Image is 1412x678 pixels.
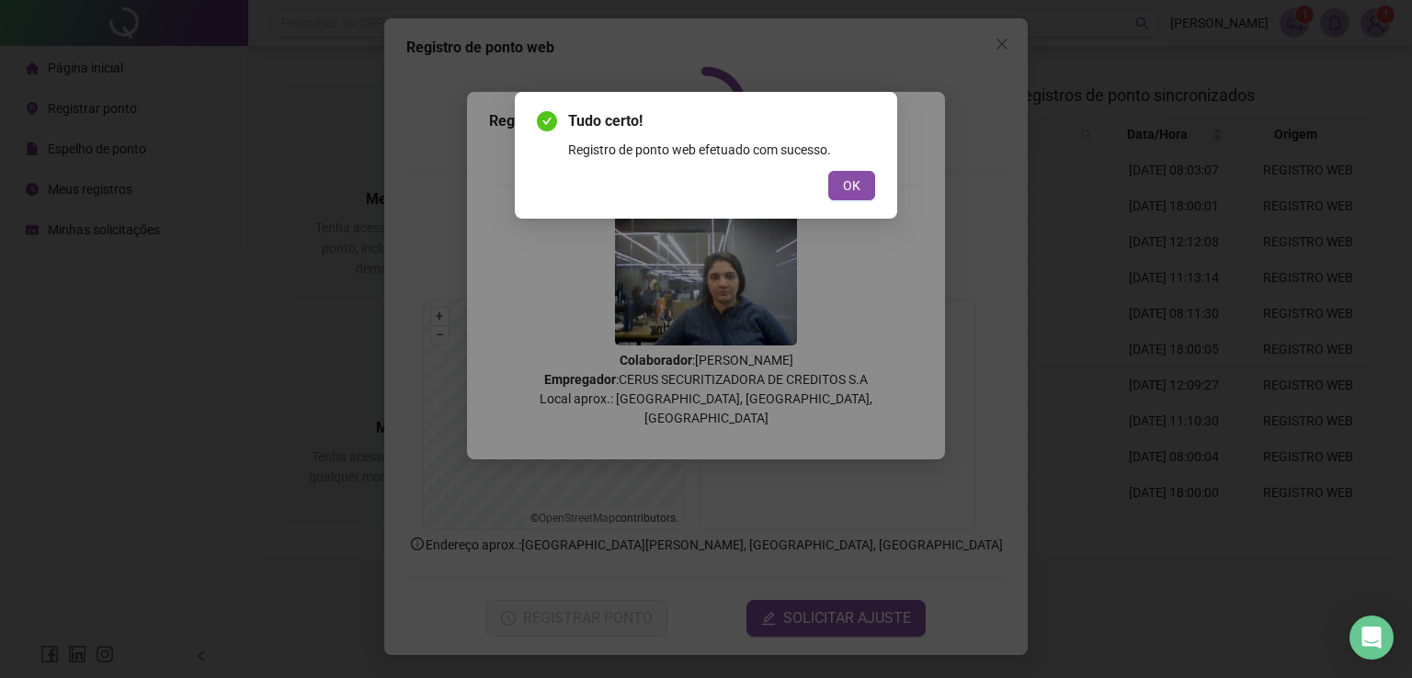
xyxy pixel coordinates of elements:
div: Open Intercom Messenger [1349,616,1394,660]
button: OK [828,171,875,200]
div: Registro de ponto web efetuado com sucesso. [568,140,875,160]
span: check-circle [537,111,557,131]
span: OK [843,175,860,196]
span: Tudo certo! [568,110,875,132]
